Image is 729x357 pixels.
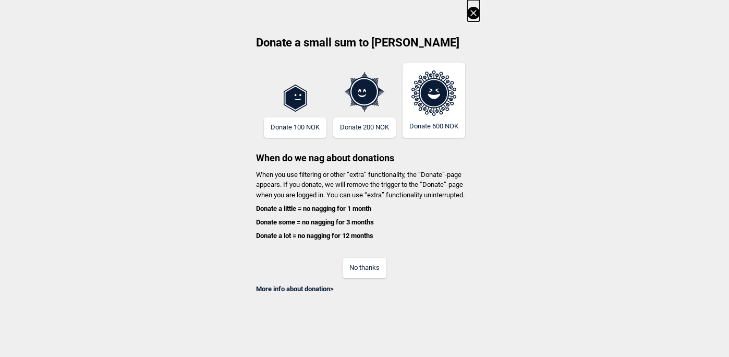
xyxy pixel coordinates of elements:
[249,35,480,58] h2: Donate a small sum to [PERSON_NAME]
[343,258,386,278] button: No thanks
[403,63,465,138] button: Donate 600 NOK
[256,232,373,240] b: Donate a lot = no nagging for 12 months
[249,170,480,241] p: When you use filtering or other “extra” functionality, the “Donate”-page appears. If you donate, ...
[256,205,371,212] b: Donate a little = no nagging for 1 month
[333,117,396,138] button: Donate 200 NOK
[256,218,374,226] b: Donate some = no nagging for 3 months
[256,285,334,293] a: More info about donation>
[249,138,480,164] h3: When do we nag about donations
[264,117,326,138] button: Donate 100 NOK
